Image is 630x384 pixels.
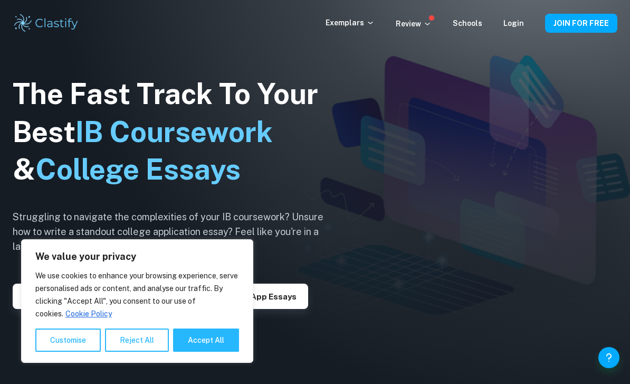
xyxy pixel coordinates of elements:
a: Schools [453,19,482,27]
p: We value your privacy [35,250,239,263]
p: Review [396,18,432,30]
button: Reject All [105,329,169,352]
h1: The Fast Track To Your Best & [13,75,340,189]
button: Help and Feedback [598,347,619,368]
button: JOIN FOR FREE [545,14,617,33]
button: Explore IAs [13,284,81,309]
span: IB Coursework [75,115,273,148]
a: Explore IAs [13,291,81,301]
span: College Essays [35,153,241,186]
a: Cookie Policy [65,309,112,319]
p: Exemplars [326,17,375,29]
img: Clastify logo [13,13,80,34]
h6: Struggling to navigate the complexities of your IB coursework? Unsure how to write a standout col... [13,210,340,254]
button: Accept All [173,329,239,352]
p: We use cookies to enhance your browsing experience, serve personalised ads or content, and analys... [35,269,239,320]
button: Customise [35,329,101,352]
div: We value your privacy [21,239,253,363]
a: Login [503,19,524,27]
